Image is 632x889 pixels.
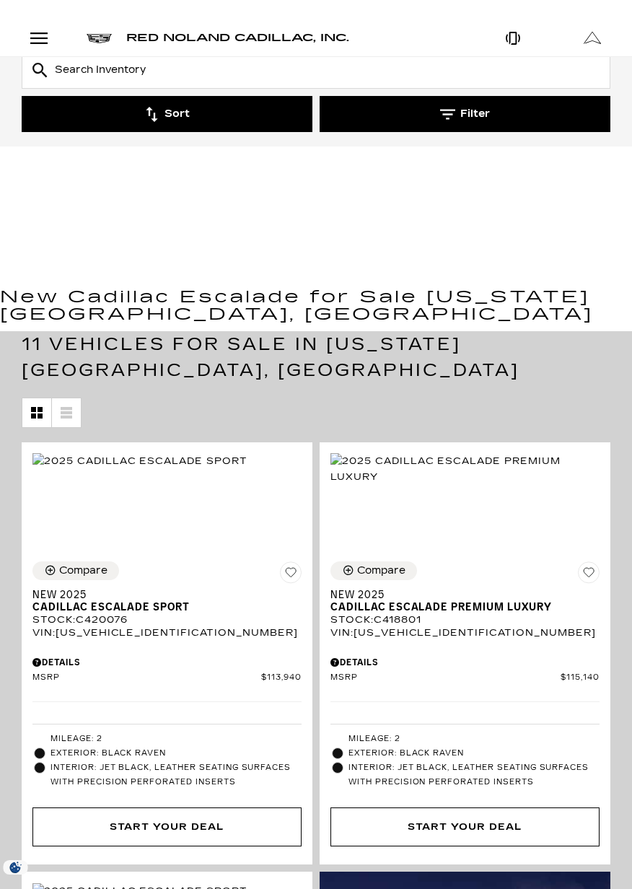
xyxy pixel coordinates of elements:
[22,51,610,89] input: Search Inventory
[32,453,247,469] img: 2025 Cadillac Escalade Sport
[22,96,312,132] button: Sort
[59,564,107,577] div: Compare
[32,589,302,613] a: New 2025Cadillac Escalade Sport
[330,561,417,580] button: Compare Vehicle
[32,732,302,746] li: Mileage: 2
[330,732,600,746] li: Mileage: 2
[330,673,600,683] a: MSRP $115,140
[578,561,600,589] button: Save Vehicle
[330,807,600,846] div: Start Your Deal
[330,589,589,601] span: New 2025
[51,746,302,761] span: Exterior: Black Raven
[357,564,405,577] div: Compare
[32,626,302,639] div: VIN: [US_VEHICLE_IDENTIFICATION_NUMBER]
[561,673,600,683] span: $115,140
[320,96,610,132] button: Filter
[87,34,112,43] img: Cadillac logo
[32,561,119,580] button: Compare Vehicle
[22,334,519,380] span: 11 Vehicles for Sale in [US_STATE][GEOGRAPHIC_DATA], [GEOGRAPHIC_DATA]
[51,761,302,789] span: Interior: Jet Black, Leather seating surfaces with precision perforated inserts
[348,761,600,789] span: Interior: Jet Black, Leather seating surfaces with precision perforated inserts
[32,807,302,846] div: Start Your Deal
[32,673,261,683] span: MSRP
[330,626,600,639] div: VIN: [US_VEHICLE_IDENTIFICATION_NUMBER]
[110,819,224,835] div: Start Your Deal
[32,673,302,683] a: MSRP $113,940
[32,613,302,626] div: Stock : C420076
[32,601,291,613] span: Cadillac Escalade Sport
[330,453,600,485] img: 2025 Cadillac Escalade Premium Luxury
[330,589,600,613] a: New 2025Cadillac Escalade Premium Luxury
[474,20,553,56] a: Open Phone Modal
[126,33,349,43] a: Red Noland Cadillac, Inc.
[280,561,302,589] button: Save Vehicle
[330,613,600,626] div: Stock : C418801
[87,33,112,43] a: Cadillac logo
[126,32,349,44] span: Red Noland Cadillac, Inc.
[348,746,600,761] span: Exterior: Black Raven
[408,819,522,835] div: Start Your Deal
[330,601,589,613] span: Cadillac Escalade Premium Luxury
[261,673,302,683] span: $113,940
[32,589,291,601] span: New 2025
[330,656,600,669] div: Pricing Details - New 2025 Cadillac Escalade Premium Luxury
[32,656,302,669] div: Pricing Details - New 2025 Cadillac Escalade Sport
[330,673,561,683] span: MSRP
